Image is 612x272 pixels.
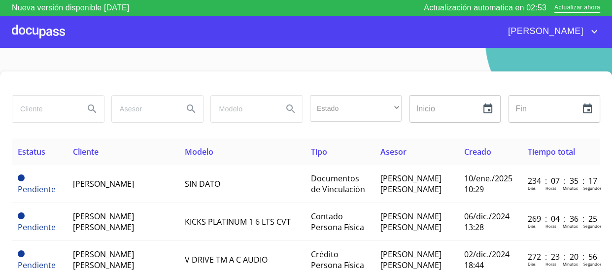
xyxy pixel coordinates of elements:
input: search [112,96,176,122]
p: Minutos [563,261,578,267]
span: Pendiente [18,184,56,195]
span: Modelo [185,146,213,157]
span: Tipo [310,146,327,157]
span: Pendiente [18,260,56,271]
p: Minutos [563,223,578,229]
p: Horas [545,261,556,267]
button: Search [179,97,203,121]
input: search [211,96,275,122]
p: Dias [528,185,536,191]
span: Crédito Persona Física [310,249,364,271]
p: Dias [528,261,536,267]
p: 272 : 23 : 20 : 56 [528,251,594,262]
p: Actualización automatica en 02:53 [424,2,546,14]
span: [PERSON_NAME] [PERSON_NAME] [380,249,442,271]
span: Cliente [73,146,99,157]
span: Pendiente [18,250,25,257]
button: Search [80,97,104,121]
span: Pendiente [18,222,56,233]
input: search [12,96,76,122]
p: 234 : 07 : 35 : 17 [528,175,594,186]
p: Segundos [583,261,602,267]
span: [PERSON_NAME] [73,178,134,189]
span: 06/dic./2024 13:28 [464,211,510,233]
p: Horas [545,223,556,229]
span: [PERSON_NAME] [PERSON_NAME] [380,211,442,233]
span: Asesor [380,146,407,157]
span: [PERSON_NAME] [PERSON_NAME] [73,249,134,271]
span: [PERSON_NAME] [PERSON_NAME] [73,211,134,233]
p: Horas [545,185,556,191]
span: SIN DATO [185,178,220,189]
span: Documentos de Vinculación [310,173,365,195]
div: ​ [310,95,402,122]
p: Segundos [583,223,602,229]
span: Creado [464,146,491,157]
button: Search [279,97,303,121]
button: account of current user [501,24,600,39]
p: Minutos [563,185,578,191]
span: 02/dic./2024 18:44 [464,249,510,271]
span: KICKS PLATINUM 1 6 LTS CVT [185,216,291,227]
p: Nueva versión disponible [DATE] [12,2,129,14]
span: Estatus [18,146,45,157]
p: Dias [528,223,536,229]
span: Tiempo total [528,146,575,157]
span: Actualizar ahora [554,3,600,13]
span: [PERSON_NAME] [501,24,588,39]
span: Pendiente [18,212,25,219]
p: Segundos [583,185,602,191]
span: [PERSON_NAME] [PERSON_NAME] [380,173,442,195]
span: Contado Persona Física [310,211,364,233]
span: Pendiente [18,174,25,181]
span: 10/ene./2025 10:29 [464,173,512,195]
p: 269 : 04 : 36 : 25 [528,213,594,224]
span: V DRIVE TM A C AUDIO [185,254,268,265]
